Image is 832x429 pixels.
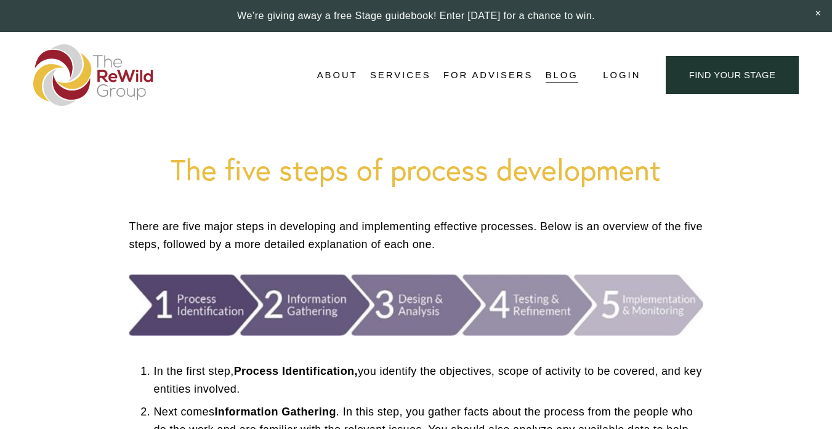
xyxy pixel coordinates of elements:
span: About [317,67,358,84]
strong: Information Gathering [214,406,336,418]
a: Login [603,67,640,84]
a: folder dropdown [317,66,358,84]
a: folder dropdown [370,66,431,84]
a: find your stage [666,56,799,95]
strong: Process Identification, [234,365,358,377]
p: There are five major steps in developing and implementing effective processes. Below is an overvi... [129,218,703,254]
p: In the first step, you identify the objectives, scope of activity to be covered, and key entities... [153,363,703,398]
a: For Advisers [443,66,533,84]
h1: The five steps of process development [129,152,703,187]
img: The ReWild Group [33,44,154,106]
a: Blog [546,66,578,84]
span: Services [370,67,431,84]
